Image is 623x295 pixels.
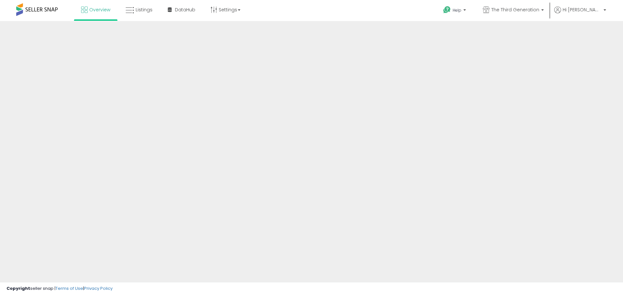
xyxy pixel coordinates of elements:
[453,7,461,13] span: Help
[554,6,606,21] a: Hi [PERSON_NAME]
[84,285,113,291] a: Privacy Policy
[136,6,153,13] span: Listings
[491,6,539,13] span: The Third Generation
[6,285,30,291] strong: Copyright
[443,6,451,14] i: Get Help
[438,1,472,21] a: Help
[55,285,83,291] a: Terms of Use
[6,286,113,292] div: seller snap | |
[563,6,602,13] span: Hi [PERSON_NAME]
[175,6,195,13] span: DataHub
[89,6,110,13] span: Overview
